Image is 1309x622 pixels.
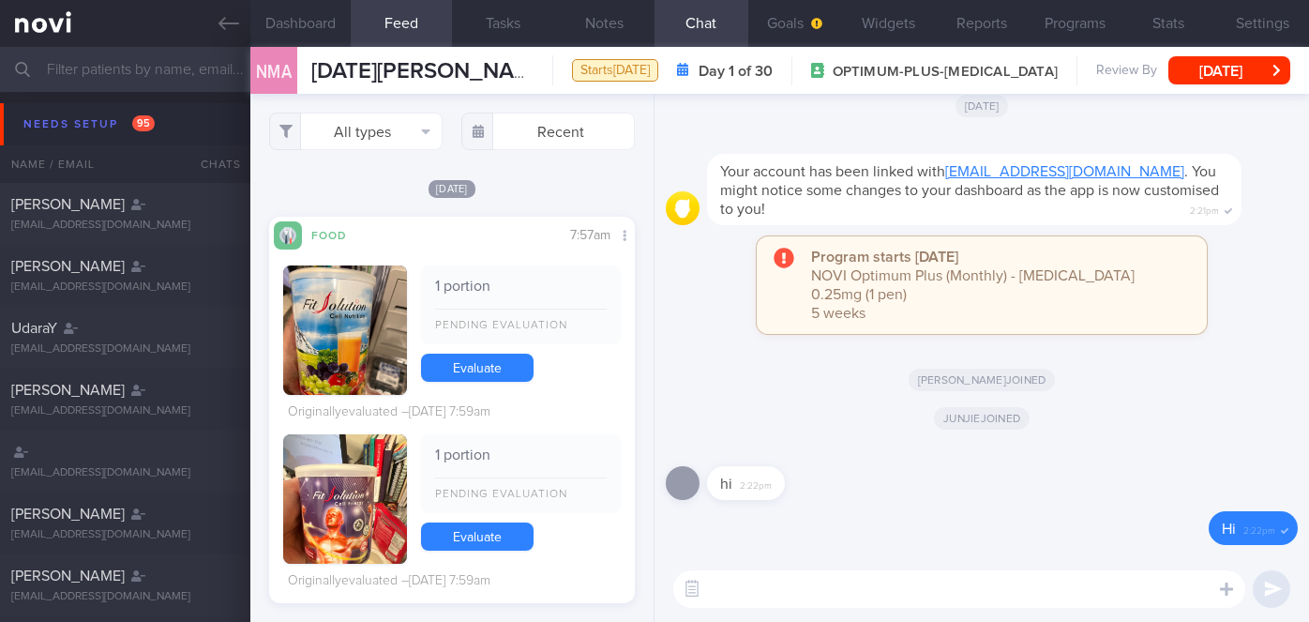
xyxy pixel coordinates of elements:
div: Originally evaluated – [DATE] 7:59am [288,573,490,590]
span: [DATE] [955,95,1009,117]
span: 2:21pm [1190,200,1219,218]
span: 2:22pm [740,475,772,493]
img: 1 portion [283,265,407,431]
div: Needs setup [19,112,159,137]
strong: Day 1 of 30 [699,62,773,81]
span: [DATE] [429,180,475,198]
span: UdaraY [11,321,57,336]
div: Starts [DATE] [572,59,658,83]
div: [EMAIL_ADDRESS][DOMAIN_NAME] [11,342,239,357]
div: Pending evaluation [435,488,607,502]
span: [DATE][PERSON_NAME] [PERSON_NAME] [311,60,731,83]
span: Hi [1222,522,1236,537]
span: Junjie joined [934,407,1030,430]
span: 5 weeks [811,306,865,321]
img: 1 portion [283,434,407,599]
div: 1 portion [435,277,607,310]
div: [EMAIL_ADDRESS][DOMAIN_NAME] [11,528,239,542]
a: Evaluate [421,354,534,382]
span: [PERSON_NAME] joined [909,369,1056,391]
span: Your account has been linked with . You might notice some changes to your dashboard as the app is... [720,164,1219,217]
button: [DATE] [1168,56,1290,84]
span: [PERSON_NAME] [11,259,125,274]
div: 1 portion [435,446,607,478]
span: [PERSON_NAME] [11,197,125,212]
div: Pending evaluation [435,319,607,333]
div: [EMAIL_ADDRESS][DOMAIN_NAME] [11,219,239,233]
span: hi [720,477,732,492]
span: 7:57am [570,229,610,242]
span: NOVI Optimum Plus (Monthly) - [MEDICAL_DATA] 0.25mg (1 pen) [811,268,1135,302]
a: Evaluate [421,523,534,551]
div: NMA [246,36,302,108]
div: [EMAIL_ADDRESS][DOMAIN_NAME] [11,404,239,418]
span: [PERSON_NAME] [11,569,125,584]
span: 95 [132,115,155,131]
span: [PERSON_NAME] [11,383,125,398]
div: [EMAIL_ADDRESS][DOMAIN_NAME] [11,466,239,480]
span: OPTIMUM-PLUS-[MEDICAL_DATA] [833,63,1058,82]
span: 2:22pm [1243,520,1275,538]
div: Originally evaluated – [DATE] 7:59am [288,404,490,421]
div: [EMAIL_ADDRESS][DOMAIN_NAME] [11,590,239,604]
div: [EMAIL_ADDRESS][DOMAIN_NAME] [11,281,239,295]
button: All types [269,113,443,150]
strong: Program starts [DATE] [811,250,958,265]
div: Food [302,226,377,242]
div: Chats [175,145,250,183]
span: [PERSON_NAME] [11,507,125,522]
span: Review By [1096,63,1157,80]
a: [EMAIL_ADDRESS][DOMAIN_NAME] [945,164,1184,179]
